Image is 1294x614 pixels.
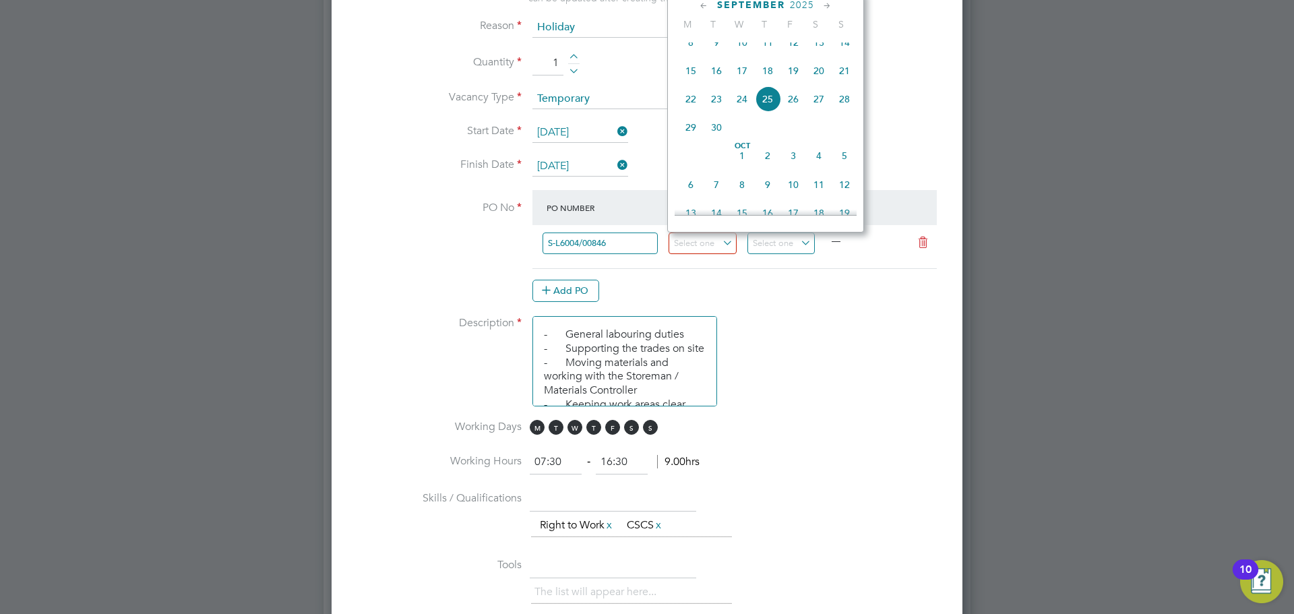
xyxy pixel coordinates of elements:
[678,86,704,112] span: 22
[678,172,704,197] span: 6
[675,18,700,30] span: M
[832,86,857,112] span: 28
[755,30,780,55] span: 11
[704,58,729,84] span: 16
[654,516,663,534] a: x
[832,143,857,168] span: 5
[353,19,522,33] label: Reason
[567,420,582,435] span: W
[828,18,854,30] span: S
[1239,570,1252,587] div: 10
[729,200,755,226] span: 15
[353,420,522,434] label: Working Days
[806,172,832,197] span: 11
[530,450,582,474] input: 08:00
[803,18,828,30] span: S
[353,201,522,215] label: PO No
[353,158,522,172] label: Finish Date
[678,115,704,140] span: 29
[780,58,806,84] span: 19
[806,143,832,168] span: 4
[755,143,780,168] span: 2
[353,558,522,572] label: Tools
[780,30,806,55] span: 12
[729,143,755,168] span: 1
[780,200,806,226] span: 17
[353,316,522,330] label: Description
[747,233,815,255] input: Select one
[806,200,832,226] span: 18
[806,58,832,84] span: 20
[534,583,662,601] li: The list will appear here...
[532,18,699,38] input: Select one
[755,200,780,226] span: 16
[806,86,832,112] span: 27
[678,30,704,55] span: 8
[532,89,699,109] input: Select one
[353,55,522,69] label: Quantity
[832,30,857,55] span: 14
[777,18,803,30] span: F
[678,58,704,84] span: 15
[624,420,639,435] span: S
[657,455,700,468] span: 9.00hrs
[729,143,755,150] span: Oct
[832,235,840,247] span: —
[353,454,522,468] label: Working Hours
[832,172,857,197] span: 12
[704,86,729,112] span: 23
[532,156,628,177] input: Select one
[643,420,658,435] span: S
[780,172,806,197] span: 10
[605,516,614,534] a: x
[1240,560,1283,603] button: Open Resource Center, 10 new notifications
[755,58,780,84] span: 18
[826,195,905,220] div: Expiry
[586,420,601,435] span: T
[832,58,857,84] span: 21
[704,172,729,197] span: 7
[353,491,522,505] label: Skills / Qualifications
[534,516,619,534] li: Right to Work
[532,280,599,301] button: Add PO
[729,172,755,197] span: 8
[755,172,780,197] span: 9
[704,115,729,140] span: 30
[669,233,737,255] input: Select one
[549,420,563,435] span: T
[353,90,522,104] label: Vacancy Type
[532,123,628,143] input: Select one
[806,30,832,55] span: 13
[530,420,545,435] span: M
[704,30,729,55] span: 9
[353,124,522,138] label: Start Date
[780,143,806,168] span: 3
[605,420,620,435] span: F
[584,455,593,468] span: ‐
[751,18,777,30] span: T
[726,18,751,30] span: W
[543,233,658,255] input: Search for...
[621,516,669,534] li: CSCS
[700,18,726,30] span: T
[704,200,729,226] span: 14
[729,58,755,84] span: 17
[780,86,806,112] span: 26
[832,200,857,226] span: 19
[729,30,755,55] span: 10
[596,450,648,474] input: 17:00
[755,86,780,112] span: 25
[729,86,755,112] span: 24
[543,195,669,220] div: PO Number
[678,200,704,226] span: 13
